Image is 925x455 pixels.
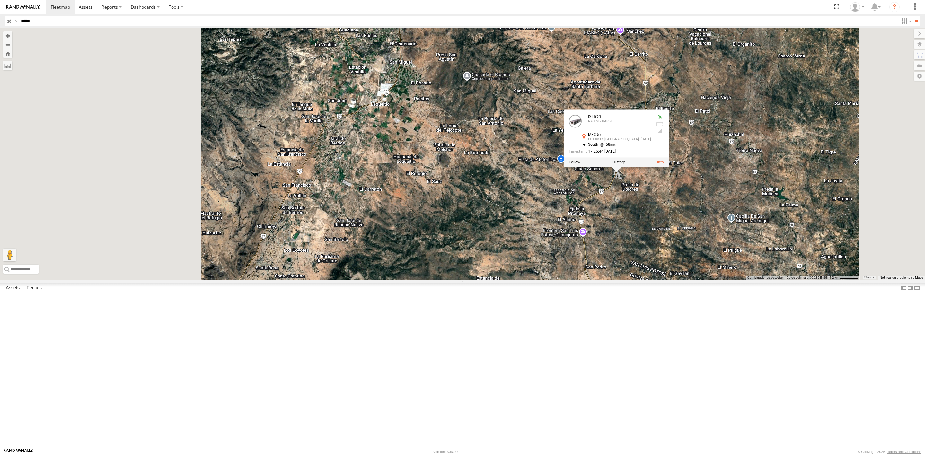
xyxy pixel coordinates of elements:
div: Date/time of location update [569,150,651,154]
label: Search Query [13,16,19,26]
div: © Copyright 2025 - [858,450,921,454]
label: Dock Summary Table to the Right [907,283,913,293]
a: Términos (se abre en una nueva pestaña) [864,276,874,279]
i: ? [889,2,900,12]
label: Fences [23,284,45,293]
div: No battery health information received from this device. [656,122,664,127]
a: View Asset Details [569,115,582,127]
span: South [588,143,598,147]
label: Hide Summary Table [914,283,920,293]
div: RACING CARGO [588,120,651,124]
span: 2 km [832,276,839,279]
label: Map Settings [914,72,925,81]
button: Combinaciones de teclas [747,276,783,280]
div: Josue Jimenez [848,2,867,12]
button: Zoom Home [3,49,12,58]
span: Datos del mapa ©2025 INEGI [787,276,828,279]
button: Zoom in [3,31,12,40]
label: Assets [3,284,23,293]
img: rand-logo.svg [6,5,40,9]
div: MEX-57 [588,133,651,137]
div: Valid GPS Fix [656,115,664,120]
a: View Asset Details [657,160,664,165]
div: Last Event GSM Signal Strength [656,129,664,134]
a: Terms and Conditions [887,450,921,454]
a: Notificar un problema de Maps [880,276,923,279]
button: Zoom out [3,40,12,49]
label: View Asset History [612,160,625,165]
span: 58 [598,143,616,147]
div: Fr. Uno Ex-[GEOGRAPHIC_DATA]. [DATE] [588,138,651,142]
div: Version: 306.00 [433,450,458,454]
a: RJ023 [588,114,601,119]
a: Visit our Website [4,449,33,455]
label: Realtime tracking of Asset [569,160,580,165]
label: Dock Summary Table to the Left [901,283,907,293]
button: Arrastra al hombrecito al mapa para abrir Street View [3,249,16,261]
label: Measure [3,61,12,70]
label: Search Filter Options [899,16,912,26]
button: Escala del mapa: 2 km por 56 píxeles [830,276,860,280]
